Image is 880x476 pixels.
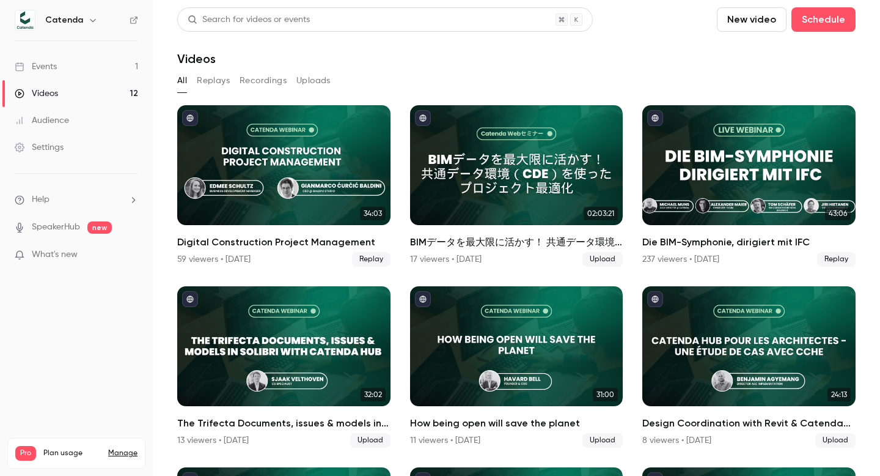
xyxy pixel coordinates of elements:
[15,114,69,127] div: Audience
[582,252,623,267] span: Upload
[642,286,856,448] a: 24:13Design Coordination with Revit & Catenda Hub8 viewers • [DATE]Upload
[177,7,856,469] section: Videos
[177,253,251,266] div: 59 viewers • [DATE]
[825,207,851,220] span: 43:06
[361,388,386,401] span: 32:02
[352,252,391,267] span: Replay
[15,87,58,100] div: Videos
[123,250,138,261] iframe: Noticeable Trigger
[197,71,230,91] button: Replays
[15,446,36,461] span: Pro
[642,416,856,431] h2: Design Coordination with Revit & Catenda Hub
[410,434,480,447] div: 11 viewers • [DATE]
[817,252,856,267] span: Replay
[188,13,310,26] div: Search for videos or events
[296,71,331,91] button: Uploads
[827,388,851,401] span: 24:13
[415,291,431,307] button: published
[177,286,391,448] a: 32:02The Trifecta Documents, issues & models in [GEOGRAPHIC_DATA] with Catenda Hub13 viewers • [D...
[717,7,787,32] button: New video
[410,416,623,431] h2: How being open will save the planet
[15,61,57,73] div: Events
[410,105,623,267] li: BIMデータを最大限に活かす！ 共通データ環境（CDE）を使ったプロジェクト最適化
[177,105,391,267] a: 34:03Digital Construction Project Management59 viewers • [DATE]Replay
[410,235,623,250] h2: BIMデータを最大限に活かす！ 共通データ環境（CDE）を使ったプロジェクト最適化
[177,286,391,448] li: The Trifecta Documents, issues & models in Solibri with Catenda Hub
[815,433,856,448] span: Upload
[108,448,137,458] a: Manage
[647,291,663,307] button: published
[415,110,431,126] button: published
[791,7,856,32] button: Schedule
[177,235,391,250] h2: Digital Construction Project Management
[642,235,856,250] h2: Die BIM-Symphonie, dirigiert mit IFC
[15,193,138,206] li: help-dropdown-opener
[410,286,623,448] a: 31:00How being open will save the planet11 viewers • [DATE]Upload
[642,105,856,267] li: Die BIM-Symphonie, dirigiert mit IFC
[182,291,198,307] button: published
[32,193,50,206] span: Help
[177,105,391,267] li: Digital Construction Project Management
[45,14,83,26] h6: Catenda
[642,105,856,267] a: 43:06Die BIM-Symphonie, dirigiert mit IFC237 viewers • [DATE]Replay
[182,110,198,126] button: published
[43,448,101,458] span: Plan usage
[350,433,391,448] span: Upload
[642,286,856,448] li: Design Coordination with Revit & Catenda Hub
[647,110,663,126] button: published
[642,253,719,266] div: 237 viewers • [DATE]
[582,433,623,448] span: Upload
[177,416,391,431] h2: The Trifecta Documents, issues & models in [GEOGRAPHIC_DATA] with Catenda Hub
[584,207,618,220] span: 02:03:21
[87,221,112,234] span: new
[177,71,187,91] button: All
[642,434,711,447] div: 8 viewers • [DATE]
[410,286,623,448] li: How being open will save the planet
[240,71,287,91] button: Recordings
[15,141,64,154] div: Settings
[15,10,35,30] img: Catenda
[410,253,482,266] div: 17 viewers • [DATE]
[177,434,249,447] div: 13 viewers • [DATE]
[32,248,78,261] span: What's new
[360,207,386,220] span: 34:03
[177,51,216,66] h1: Videos
[410,105,623,267] a: 02:03:21BIMデータを最大限に活かす！ 共通データ環境（CDE）を使ったプロジェクト最適化17 viewers • [DATE]Upload
[593,388,618,401] span: 31:00
[32,221,80,234] a: SpeakerHub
